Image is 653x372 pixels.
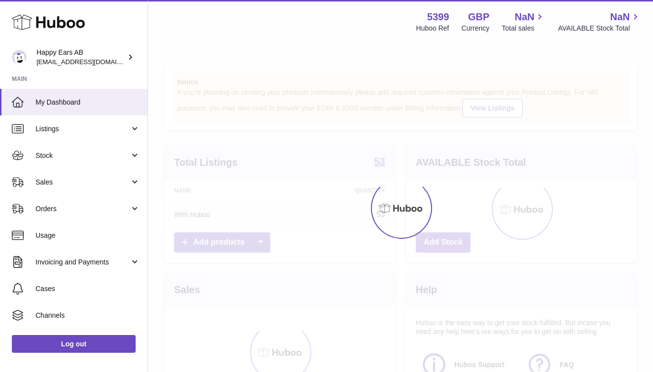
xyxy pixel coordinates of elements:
div: Happy Ears AB [36,48,125,67]
span: Cases [36,284,140,294]
strong: GBP [468,10,489,24]
strong: 5399 [427,10,449,24]
span: Usage [36,231,140,240]
span: Sales [36,178,130,187]
a: NaN AVAILABLE Stock Total [558,10,641,33]
span: Total sales [502,24,545,33]
span: Orders [36,204,130,214]
div: Huboo Ref [416,24,449,33]
span: NaN [610,10,630,24]
span: AVAILABLE Stock Total [558,24,641,33]
span: Listings [36,124,130,134]
span: NaN [514,10,534,24]
span: Channels [36,311,140,320]
span: Stock [36,151,130,160]
span: Invoicing and Payments [36,258,130,267]
span: [EMAIL_ADDRESS][DOMAIN_NAME] [36,58,145,66]
div: Currency [462,24,490,33]
a: Log out [12,335,136,353]
img: 3pl@happyearsearplugs.com [12,50,27,65]
a: NaN Total sales [502,10,545,33]
span: My Dashboard [36,98,140,107]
